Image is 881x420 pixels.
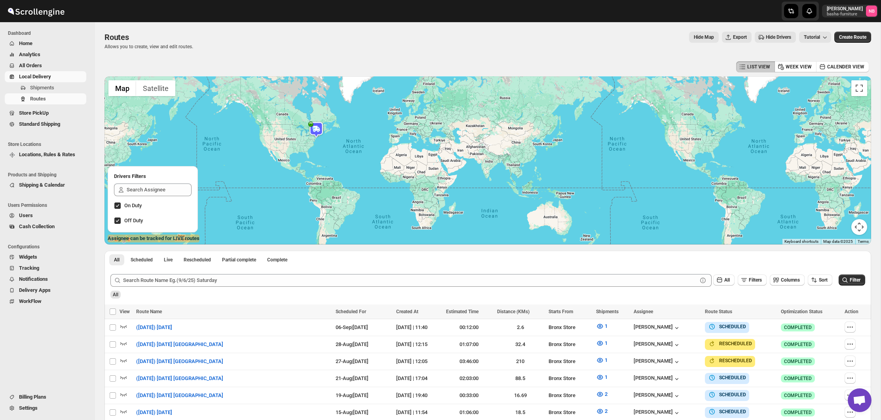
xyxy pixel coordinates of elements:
span: Complete [267,257,287,263]
span: Routes [30,96,46,102]
button: Export [722,32,752,43]
span: Dashboard [8,30,89,36]
span: All [724,277,730,283]
div: Bronx Store [549,324,591,331]
span: COMPLETED [784,324,812,331]
span: All [113,292,118,297]
div: 01:07:00 [446,341,493,348]
button: [PERSON_NAME] [634,392,681,400]
b: SCHEDULED [719,392,746,397]
button: Columns [770,274,805,286]
span: Starts From [549,309,573,314]
button: WEEK VIEW [775,61,816,72]
div: 03:46:00 [446,358,493,365]
span: Products and Shipping [8,172,89,178]
div: 16.69 [497,392,544,399]
button: Filters [738,274,767,286]
b: SCHEDULED [719,409,746,414]
span: Shipments [596,309,619,314]
button: SCHEDULED [708,391,746,399]
div: [DATE] | 12:15 [396,341,441,348]
span: Users [19,212,33,218]
button: Hide Drivers [755,32,796,43]
h2: Drivers Filters [114,172,192,180]
button: 1 [591,337,612,350]
button: 2 [591,388,612,401]
span: Hide Drivers [766,34,791,40]
span: Route Status [705,309,732,314]
b: RESCHEDULED [719,358,752,363]
span: Optimization Status [781,309,822,314]
label: Assignee can be tracked for LIVE routes [108,235,199,242]
span: Routes [104,32,129,42]
span: ([DATE]) [DATE] [136,324,172,331]
img: Google [106,234,133,244]
div: 2.6 [497,324,544,331]
span: 15-Aug | [DATE] [336,409,368,415]
span: COMPLETED [784,358,812,365]
button: [PERSON_NAME]basha-furnitureNael Basha [822,5,878,17]
button: Routes [5,93,86,104]
span: Assignee [634,309,653,314]
button: Billing Plans [5,392,86,403]
span: Sort [819,277,828,283]
span: COMPLETED [784,409,812,416]
span: Created At [396,309,418,314]
span: 1 [605,340,608,346]
button: Analytics [5,49,86,60]
button: Settings [5,403,86,414]
button: 2 [591,405,612,418]
b: SCHEDULED [719,324,746,329]
button: ([DATE]) [DATE] [131,406,177,419]
span: Columns [781,277,800,283]
button: Widgets [5,252,86,263]
div: 00:12:00 [446,324,493,331]
div: 88.5 [497,375,544,382]
button: Shipping & Calendar [5,180,86,191]
span: 28-Aug | [DATE] [336,341,368,347]
span: Cash Collection [19,223,55,229]
span: Hide Map [694,34,714,40]
span: COMPLETED [784,375,812,382]
p: basha-furniture [827,12,863,17]
span: COMPLETED [784,392,812,399]
div: [PERSON_NAME] [634,409,681,417]
div: [DATE] | 11:40 [396,324,441,331]
span: Partial complete [222,257,256,263]
span: Store PickUp [19,110,49,116]
button: [PERSON_NAME] [634,358,681,366]
button: Map action label [689,32,719,43]
div: [DATE] | 11:54 [396,409,441,416]
span: Shipping & Calendar [19,182,65,188]
div: Bronx Store [549,392,591,399]
span: LIST VIEW [747,64,770,70]
a: Open chat [848,388,872,412]
button: SCHEDULED [708,374,746,382]
button: [PERSON_NAME] [634,375,681,383]
span: 1 [605,374,608,380]
div: Bronx Store [549,358,591,365]
span: 2 [605,391,608,397]
p: Allows you to create, view and edit routes. [104,44,193,50]
button: All [713,274,735,286]
button: SCHEDULED [708,408,746,416]
button: RESCHEDULED [708,340,752,348]
span: Live [164,257,173,263]
div: [PERSON_NAME] [634,341,681,349]
button: [PERSON_NAME] [634,324,681,332]
button: All routes [109,254,124,265]
span: Delivery Apps [19,287,51,293]
button: LIST VIEW [736,61,775,72]
text: NB [869,9,875,14]
span: Settings [19,405,38,411]
span: 27-Aug | [DATE] [336,358,368,364]
div: Bronx Store [549,375,591,382]
span: ([DATE]) [DATE] [GEOGRAPHIC_DATA] [136,375,223,382]
button: Delivery Apps [5,285,86,296]
img: ScrollEngine [6,1,66,21]
button: 1 [591,354,612,367]
span: Tutorial [804,34,820,40]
